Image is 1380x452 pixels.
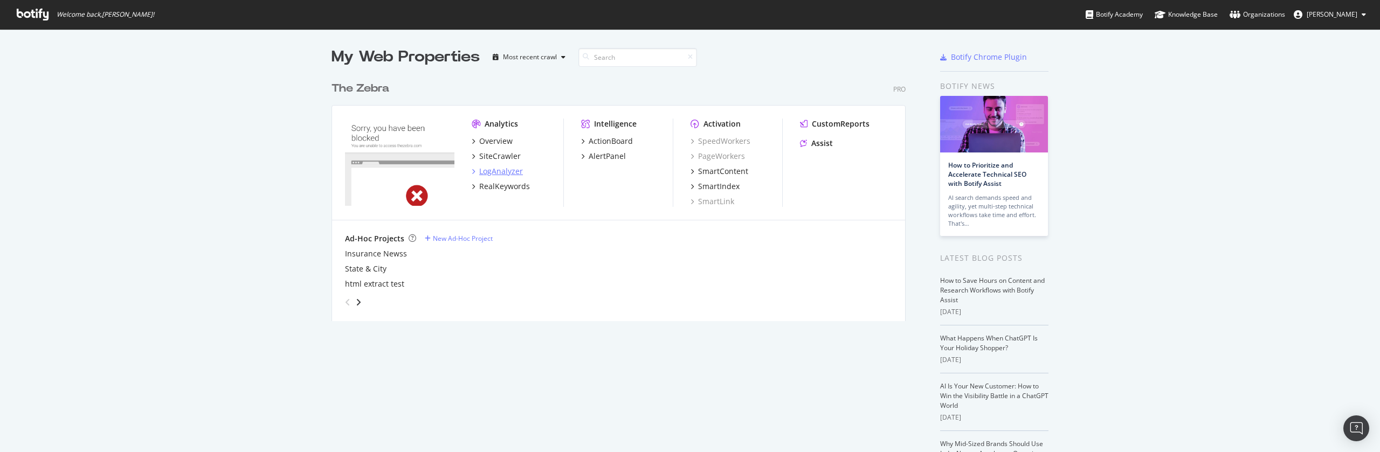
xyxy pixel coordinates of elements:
[1086,9,1143,20] div: Botify Academy
[1285,6,1375,23] button: [PERSON_NAME]
[811,138,833,149] div: Assist
[332,68,914,321] div: grid
[581,151,626,162] a: AlertPanel
[355,297,362,308] div: angle-right
[703,119,741,129] div: Activation
[345,119,454,206] img: thezebra.com
[1155,9,1218,20] div: Knowledge Base
[581,136,633,147] a: ActionBoard
[589,136,633,147] div: ActionBoard
[578,48,697,67] input: Search
[589,151,626,162] div: AlertPanel
[345,263,387,274] a: State & City
[1343,415,1369,441] div: Open Intercom Messenger
[800,138,833,149] a: Assist
[940,307,1048,317] div: [DATE]
[940,276,1045,304] a: How to Save Hours on Content and Research Workflows with Botify Assist
[691,196,734,207] a: SmartLink
[940,355,1048,365] div: [DATE]
[940,413,1048,422] div: [DATE]
[332,46,480,68] div: My Web Properties
[893,85,906,94] div: Pro
[425,234,493,243] a: New Ad-Hoc Project
[1307,10,1357,19] span: Meredith Gummerson
[948,161,1026,188] a: How to Prioritize and Accelerate Technical SEO with Botify Assist
[691,136,750,147] a: SpeedWorkers
[940,381,1048,410] a: AI Is Your New Customer: How to Win the Visibility Battle in a ChatGPT World
[698,181,740,192] div: SmartIndex
[345,279,404,289] a: html extract test
[472,136,513,147] a: Overview
[948,193,1040,228] div: AI search demands speed and agility, yet multi-step technical workflows take time and effort. Tha...
[485,119,518,129] div: Analytics
[479,166,523,177] div: LogAnalyzer
[488,48,570,66] button: Most recent crawl
[691,166,748,177] a: SmartContent
[433,234,493,243] div: New Ad-Hoc Project
[691,181,740,192] a: SmartIndex
[940,80,1048,92] div: Botify news
[951,52,1027,62] div: Botify Chrome Plugin
[594,119,637,129] div: Intelligence
[57,10,154,19] span: Welcome back, [PERSON_NAME] !
[472,151,521,162] a: SiteCrawler
[503,54,557,60] div: Most recent crawl
[332,81,389,96] div: The Zebra
[479,136,513,147] div: Overview
[812,119,870,129] div: CustomReports
[940,52,1027,62] a: Botify Chrome Plugin
[1230,9,1285,20] div: Organizations
[940,333,1038,352] a: What Happens When ChatGPT Is Your Holiday Shopper?
[479,151,521,162] div: SiteCrawler
[345,233,404,244] div: Ad-Hoc Projects
[479,181,530,192] div: RealKeywords
[472,181,530,192] a: RealKeywords
[940,96,1048,152] img: How to Prioritize and Accelerate Technical SEO with Botify Assist
[341,294,355,311] div: angle-left
[345,248,407,259] a: Insurance Newss
[332,81,394,96] a: The Zebra
[472,166,523,177] a: LogAnalyzer
[800,119,870,129] a: CustomReports
[940,252,1048,264] div: Latest Blog Posts
[691,151,745,162] a: PageWorkers
[698,166,748,177] div: SmartContent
